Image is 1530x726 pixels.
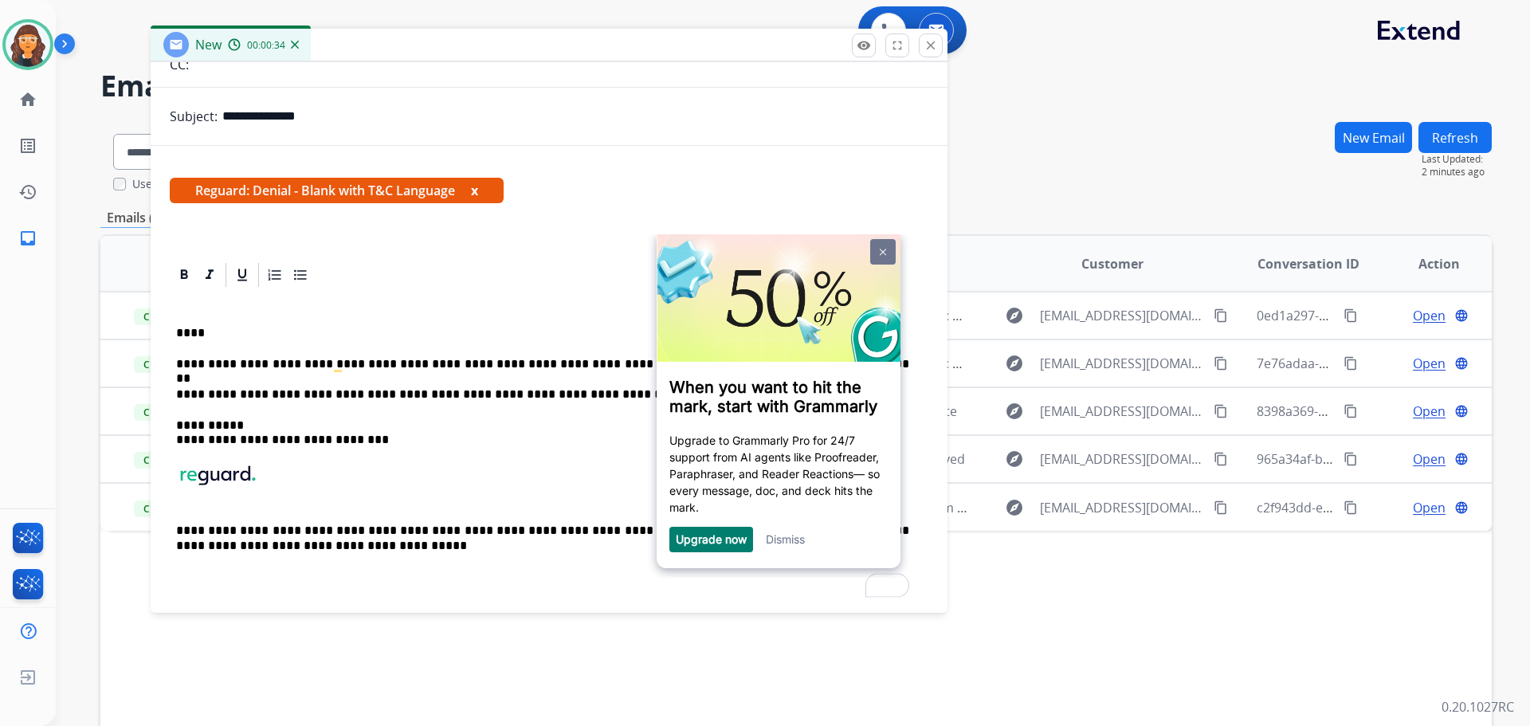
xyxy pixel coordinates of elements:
[1335,122,1412,153] button: New Email
[1040,354,1204,373] span: [EMAIL_ADDRESS][DOMAIN_NAME]
[1454,308,1469,323] mat-icon: language
[1005,498,1024,517] mat-icon: explore
[1005,449,1024,469] mat-icon: explore
[1040,498,1204,517] span: [EMAIL_ADDRESS][DOMAIN_NAME]
[1344,452,1358,466] mat-icon: content_copy
[1413,449,1446,469] span: Open
[1454,500,1469,515] mat-icon: language
[247,39,285,52] span: 00:00:34
[1422,153,1492,166] span: Last Updated:
[1361,236,1492,292] th: Action
[1040,306,1204,325] span: [EMAIL_ADDRESS][DOMAIN_NAME]
[1413,354,1446,373] span: Open
[1454,452,1469,466] mat-icon: language
[170,178,504,203] span: Reguard: Denial - Blank with T&C Language
[924,38,938,53] mat-icon: close
[1418,122,1492,153] button: Refresh
[230,263,254,287] div: Underline
[1214,500,1228,515] mat-icon: content_copy
[1214,452,1228,466] mat-icon: content_copy
[132,176,241,192] label: Use Filters In Search
[1413,306,1446,325] span: Open
[1344,308,1358,323] mat-icon: content_copy
[172,263,196,287] div: Bold
[288,263,312,287] div: Bullet List
[170,55,189,74] p: CC:
[1454,404,1469,418] mat-icon: language
[1257,402,1506,420] span: 8398a369-b4e0-4211-8d0e-d9579a540b0d
[1257,450,1500,468] span: 965a34af-b343-463b-807a-23f0b7b1e9b4
[857,38,871,53] mat-icon: remove_red_eye
[22,143,240,182] h3: When you want to hit the mark, start with Grammarly
[890,38,904,53] mat-icon: fullscreen
[1040,402,1204,421] span: [EMAIL_ADDRESS][DOMAIN_NAME]
[232,14,238,22] img: close_x_white.png
[170,289,928,604] div: To enrich screen reader interactions, please activate Accessibility in Grammarly extension settings
[170,107,218,126] p: Subject:
[28,298,99,312] a: Upgrade now
[1257,307,1499,324] span: 0ed1a297-a243-43ac-bc99-1aef5be35c64
[134,404,222,421] span: Closed – Solved
[195,36,222,53] span: New
[1214,404,1228,418] mat-icon: content_copy
[1413,402,1446,421] span: Open
[1081,254,1144,273] span: Customer
[1040,449,1204,469] span: [EMAIL_ADDRESS][DOMAIN_NAME]
[134,356,222,373] span: Closed – Solved
[198,263,222,287] div: Italic
[1257,355,1497,372] span: 7e76adaa-5da0-47eb-8fd6-ff5e5b2437cb
[18,182,37,202] mat-icon: history
[1442,697,1514,716] p: 0.20.1027RC
[1413,498,1446,517] span: Open
[134,500,222,517] span: Closed – Solved
[6,22,50,67] img: avatar
[1214,356,1228,371] mat-icon: content_copy
[1344,356,1358,371] mat-icon: content_copy
[1422,166,1492,179] span: 2 minutes ago
[1257,499,1493,516] span: c2f943dd-e60d-441d-a6ff-d1a4a4f00171
[471,181,478,200] button: x
[134,308,222,325] span: Closed – Solved
[263,263,287,287] div: Ordered List
[18,90,37,109] mat-icon: home
[1344,404,1358,418] mat-icon: content_copy
[100,208,171,228] p: Emails (5)
[1005,402,1024,421] mat-icon: explore
[18,229,37,248] mat-icon: inbox
[1344,500,1358,515] mat-icon: content_copy
[1454,356,1469,371] mat-icon: language
[22,198,240,281] p: Upgrade to Grammarly Pro for 24/7 support from AI agents like Proofreader, Paraphraser, and Reade...
[18,136,37,155] mat-icon: list_alt
[1257,254,1359,273] span: Conversation ID
[1214,308,1228,323] mat-icon: content_copy
[134,452,222,469] span: Closed – Solved
[1005,306,1024,325] mat-icon: explore
[100,70,1492,102] h2: Emails
[118,298,157,312] a: Dismiss
[1005,354,1024,373] mat-icon: explore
